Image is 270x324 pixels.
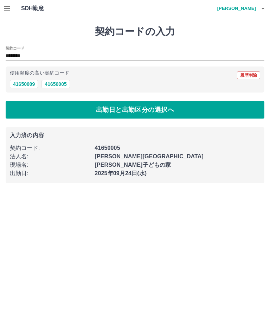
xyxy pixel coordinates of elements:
p: 契約コード : [10,144,90,152]
p: 法人名 : [10,152,90,161]
p: 使用頻度の高い契約コード [10,71,69,76]
button: 出勤日と出勤区分の選択へ [6,101,264,119]
b: 41650005 [95,145,120,151]
h1: 契約コードの入力 [6,26,264,38]
b: [PERSON_NAME]子どもの家 [95,162,171,168]
button: 41650009 [10,80,38,88]
button: 41650005 [41,80,70,88]
h2: 契約コード [6,45,24,51]
button: 履歴削除 [237,71,260,79]
b: 2025年09月24日(水) [95,170,147,176]
b: [PERSON_NAME][GEOGRAPHIC_DATA] [95,153,204,159]
p: 入力済の内容 [10,133,260,138]
p: 現場名 : [10,161,90,169]
p: 出勤日 : [10,169,90,178]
